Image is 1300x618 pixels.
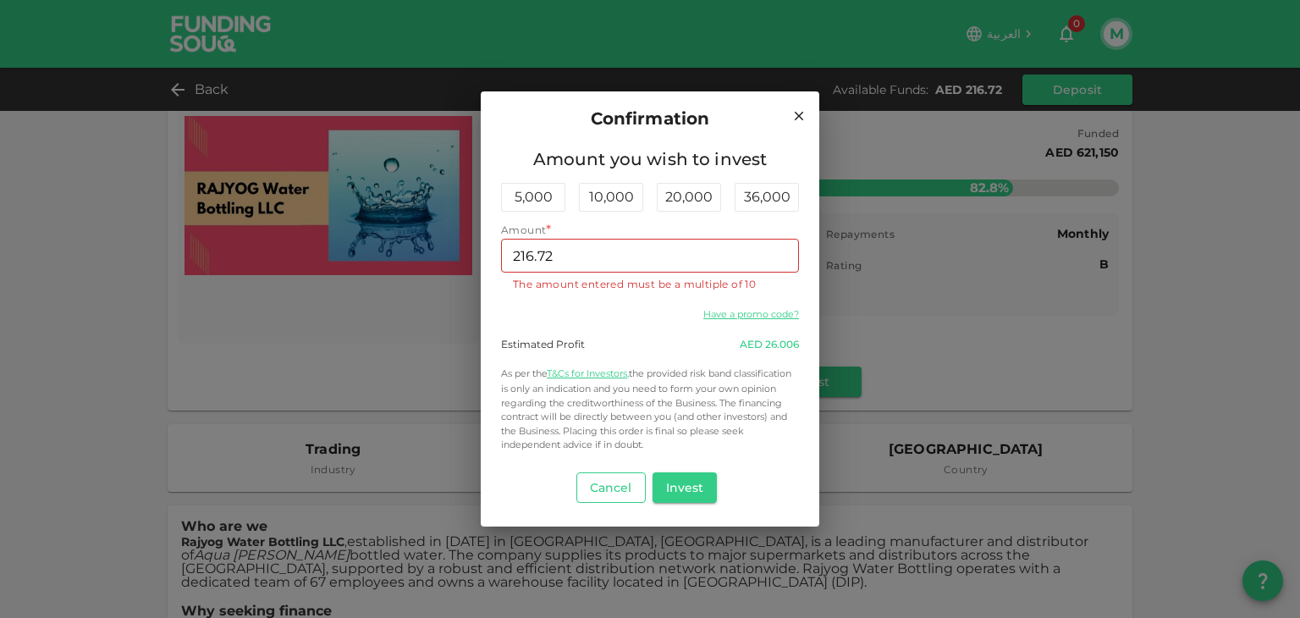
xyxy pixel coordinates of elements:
p: the provided risk band classification is only an indication and you need to form your own opinion... [501,366,799,452]
div: 10,000 [579,183,643,212]
a: Have a promo code? [703,308,799,320]
button: Cancel [576,472,646,503]
button: Invest [653,472,718,503]
span: Confirmation [591,105,710,132]
div: 20,000 [657,183,721,212]
span: As per the [501,367,547,379]
span: The amount entered must be a multiple of 10 [513,278,756,290]
div: 5,000 [501,183,565,212]
span: Amount [501,223,546,236]
div: 26.006 [740,337,799,352]
input: amount [501,239,799,273]
a: T&Cs for Investors, [547,367,629,379]
div: 36,000 [735,183,799,212]
div: Estimated Profit [501,337,585,352]
span: Amount you wish to invest [501,146,799,173]
span: AED [740,338,763,350]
